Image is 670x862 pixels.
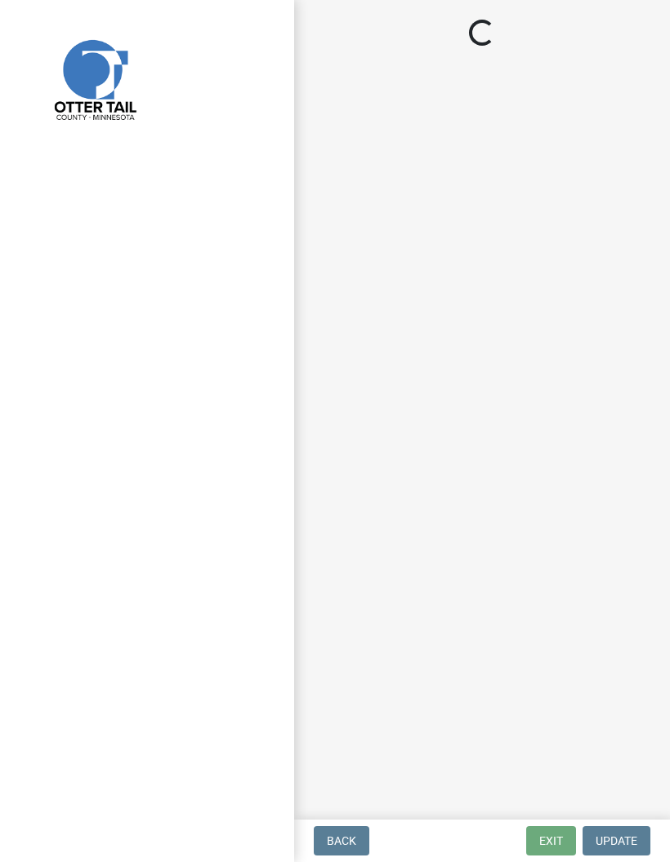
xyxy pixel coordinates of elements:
[33,17,155,140] img: Otter Tail County, Minnesota
[596,834,637,847] span: Update
[583,826,650,855] button: Update
[526,826,576,855] button: Exit
[327,834,356,847] span: Back
[314,826,369,855] button: Back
